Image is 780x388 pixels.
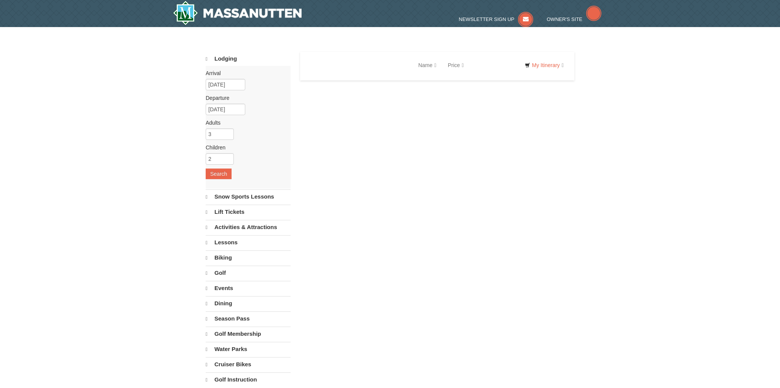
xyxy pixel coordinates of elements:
[206,144,285,151] label: Children
[206,168,232,179] button: Search
[206,189,291,204] a: Snow Sports Lessons
[442,58,470,73] a: Price
[459,16,534,22] a: Newsletter Sign Up
[173,1,302,25] a: Massanutten Resort
[206,311,291,326] a: Season Pass
[547,16,602,22] a: Owner's Site
[206,266,291,280] a: Golf
[412,58,442,73] a: Name
[206,235,291,250] a: Lessons
[206,52,291,66] a: Lodging
[206,372,291,387] a: Golf Instruction
[206,296,291,311] a: Dining
[206,250,291,265] a: Biking
[206,69,285,77] label: Arrival
[206,94,285,102] label: Departure
[206,342,291,356] a: Water Parks
[459,16,515,22] span: Newsletter Sign Up
[520,59,569,71] a: My Itinerary
[547,16,583,22] span: Owner's Site
[206,327,291,341] a: Golf Membership
[206,119,285,127] label: Adults
[206,357,291,372] a: Cruiser Bikes
[173,1,302,25] img: Massanutten Resort Logo
[206,205,291,219] a: Lift Tickets
[206,220,291,234] a: Activities & Attractions
[206,281,291,295] a: Events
